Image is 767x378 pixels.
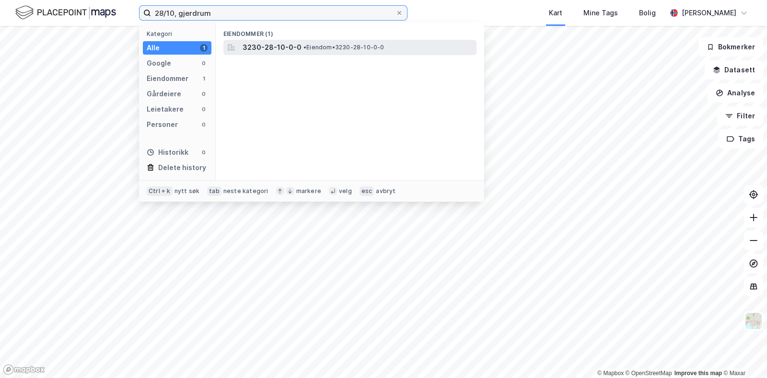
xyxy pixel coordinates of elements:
[698,37,763,57] button: Bokmerker
[200,75,208,82] div: 1
[708,83,763,103] button: Analyse
[147,73,188,84] div: Eiendommer
[626,370,672,377] a: OpenStreetMap
[200,121,208,128] div: 0
[200,44,208,52] div: 1
[744,312,763,330] img: Z
[147,186,173,196] div: Ctrl + k
[303,44,384,51] span: Eiendom • 3230-28-10-0-0
[158,162,206,173] div: Delete history
[360,186,374,196] div: esc
[639,7,656,19] div: Bolig
[719,332,767,378] iframe: Chat Widget
[3,364,45,375] a: Mapbox homepage
[147,30,211,37] div: Kategori
[200,90,208,98] div: 0
[207,186,221,196] div: tab
[303,44,306,51] span: •
[147,119,178,130] div: Personer
[549,7,562,19] div: Kart
[200,105,208,113] div: 0
[151,6,395,20] input: Søk på adresse, matrikkel, gårdeiere, leietakere eller personer
[674,370,722,377] a: Improve this map
[15,4,116,21] img: logo.f888ab2527a4732fd821a326f86c7f29.svg
[147,57,171,69] div: Google
[705,60,763,80] button: Datasett
[147,88,181,100] div: Gårdeiere
[223,187,268,195] div: neste kategori
[200,59,208,67] div: 0
[216,23,484,40] div: Eiendommer (1)
[200,149,208,156] div: 0
[147,103,184,115] div: Leietakere
[682,7,736,19] div: [PERSON_NAME]
[339,187,352,195] div: velg
[376,187,395,195] div: avbryt
[296,187,321,195] div: markere
[717,106,763,126] button: Filter
[243,42,302,53] span: 3230-28-10-0-0
[583,7,618,19] div: Mine Tags
[719,332,767,378] div: Kontrollprogram for chat
[597,370,624,377] a: Mapbox
[147,42,160,54] div: Alle
[719,129,763,149] button: Tags
[147,147,188,158] div: Historikk
[174,187,200,195] div: nytt søk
